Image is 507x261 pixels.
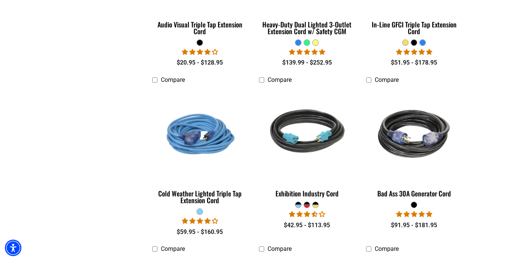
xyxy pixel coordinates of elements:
[182,48,218,56] span: 3.75 stars
[366,21,462,35] div: In-Line GFCI Triple Tap Extension Cord
[289,48,325,56] span: 4.92 stars
[152,190,248,204] div: Cold Weather Lighted Triple Tap Extension Cord
[260,91,354,177] img: black teal
[366,87,462,201] a: black Bad Ass 30A Generator Cord
[259,190,355,197] div: Exhibition Industry Cord
[161,245,185,252] span: Compare
[153,91,247,177] img: Light Blue
[152,87,248,208] a: Light Blue Cold Weather Lighted Triple Tap Extension Cord
[182,217,218,225] span: 4.18 stars
[268,76,292,83] span: Compare
[268,245,292,252] span: Compare
[367,91,462,177] img: black
[152,58,248,67] div: $20.95 - $128.95
[259,221,355,230] div: $42.95 - $113.95
[259,58,355,67] div: $139.99 - $252.95
[375,245,399,252] span: Compare
[366,58,462,67] div: $51.95 - $178.95
[259,21,355,35] div: Heavy-Duty Dual Lighted 3-Outlet Extension Cord w/ Safety CGM
[366,190,462,197] div: Bad Ass 30A Generator Cord
[152,228,248,237] div: $59.95 - $160.95
[5,240,21,256] div: Accessibility Menu
[366,221,462,230] div: $91.95 - $181.95
[259,87,355,201] a: black teal Exhibition Industry Cord
[396,48,432,56] span: 5.00 stars
[289,211,325,218] span: 3.67 stars
[161,76,185,83] span: Compare
[396,211,432,218] span: 5.00 stars
[375,76,399,83] span: Compare
[152,21,248,35] div: Audio Visual Triple Tap Extension Cord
